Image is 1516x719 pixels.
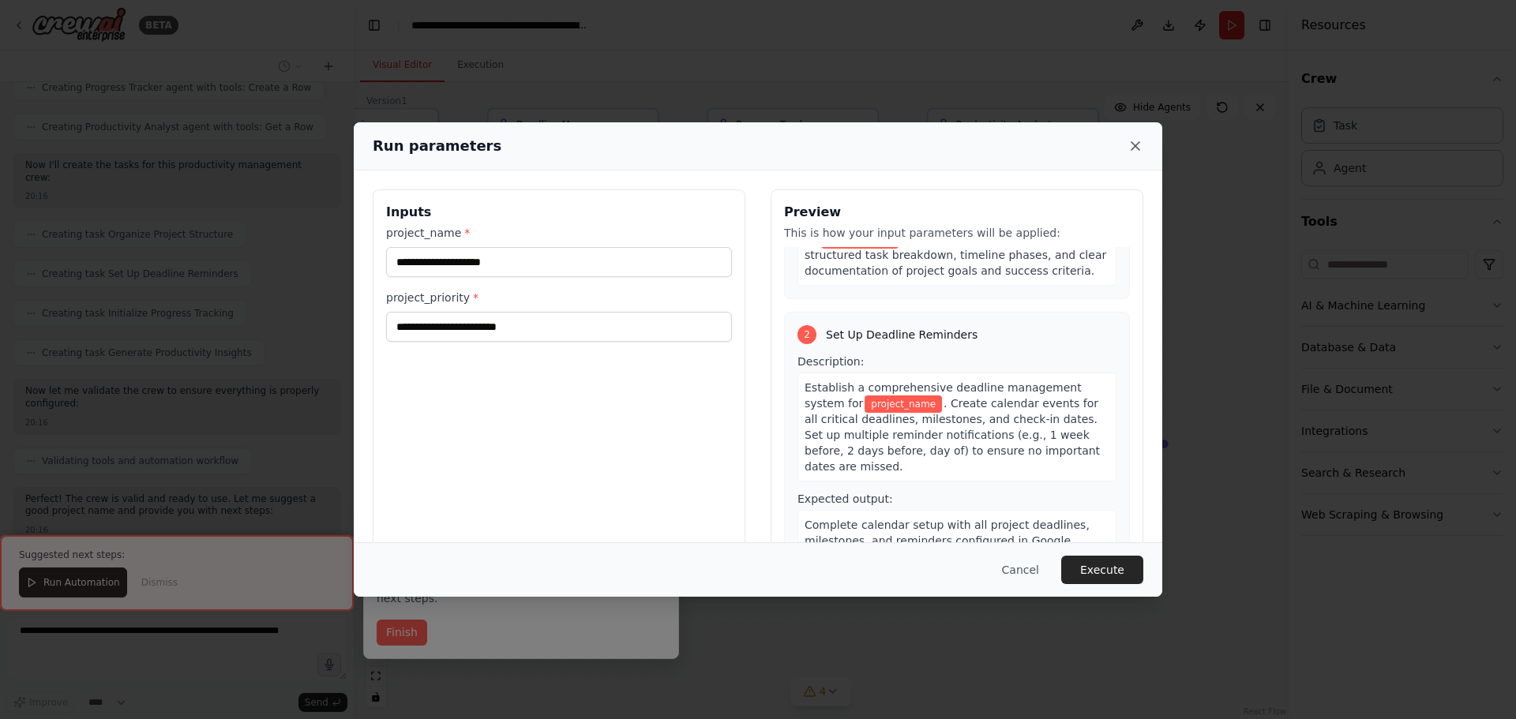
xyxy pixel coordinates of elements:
[805,233,1106,277] span: containing project overview, structured task breakdown, timeline phases, and clear documentation ...
[386,203,732,222] h3: Inputs
[386,225,732,241] label: project_name
[1061,556,1143,584] button: Execute
[989,556,1052,584] button: Cancel
[386,290,732,305] label: project_priority
[797,355,864,368] span: Description:
[797,325,816,344] div: 2
[784,225,1130,241] p: This is how your input parameters will be applied:
[805,381,1082,410] span: Establish a comprehensive deadline management system for
[805,397,1100,473] span: . Create calendar events for all critical deadlines, milestones, and check-in dates. Set up multi...
[784,203,1130,222] h3: Preview
[373,135,501,157] h2: Run parameters
[865,395,942,413] span: Variable: project_name
[826,327,978,343] span: Set Up Deadline Reminders
[805,519,1090,579] span: Complete calendar setup with all project deadlines, milestones, and reminders configured in Googl...
[797,492,893,505] span: Expected output:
